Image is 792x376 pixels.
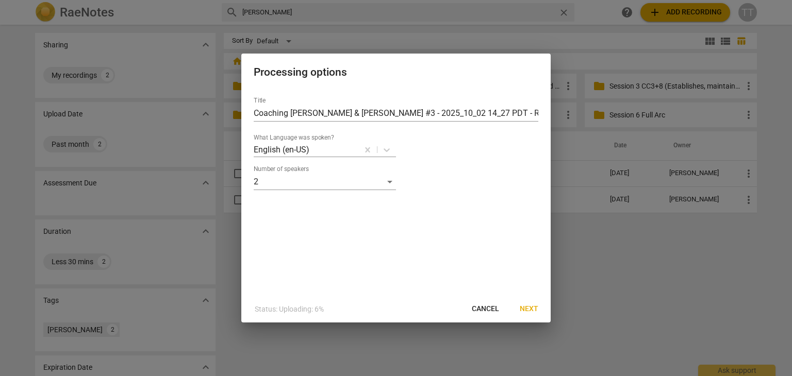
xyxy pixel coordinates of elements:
[464,300,507,318] button: Cancel
[254,144,309,156] p: English (en-US)
[472,304,499,314] span: Cancel
[254,174,396,190] div: 2
[254,98,266,104] label: Title
[254,166,309,173] label: Number of speakers
[520,304,538,314] span: Next
[255,304,324,315] p: Status: Uploading: 6%
[254,135,334,141] label: What Language was spoken?
[511,300,547,318] button: Next
[254,66,538,79] h2: Processing options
